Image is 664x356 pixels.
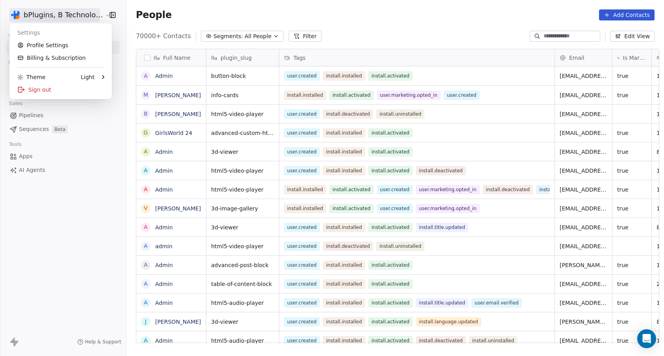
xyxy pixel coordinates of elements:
[13,26,109,39] div: Settings
[13,52,109,64] a: Billing & Subscription
[17,73,45,81] div: Theme
[13,83,109,96] div: Sign out
[13,39,109,52] a: Profile Settings
[81,73,95,81] div: Light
